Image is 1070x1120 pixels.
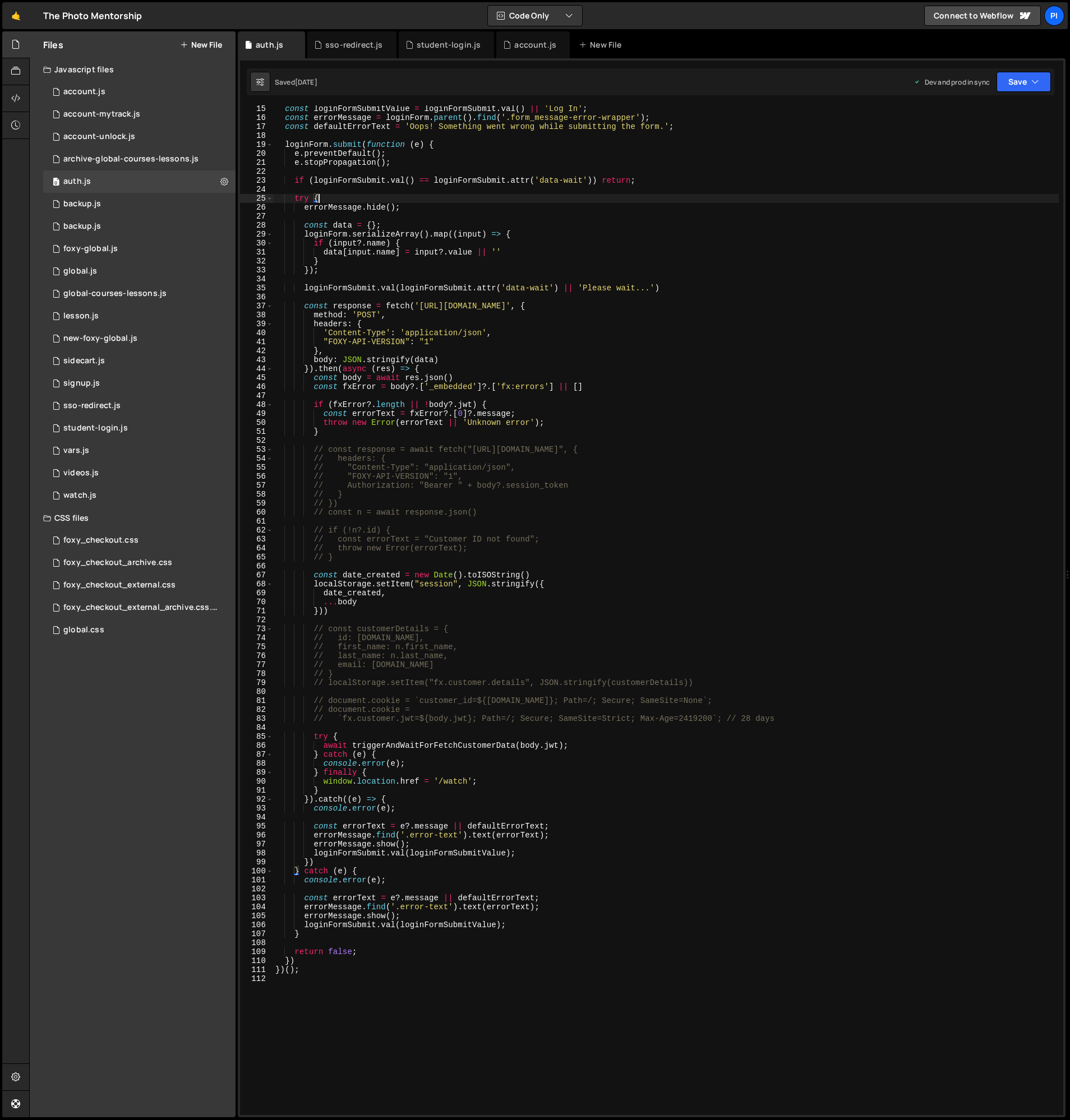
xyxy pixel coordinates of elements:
[240,849,273,858] div: 98
[43,238,236,260] div: 13533/34219.js
[240,831,273,840] div: 96
[240,956,273,965] div: 110
[63,356,105,366] div: sidecart.js
[240,436,273,445] div: 52
[240,409,273,418] div: 49
[240,822,273,831] div: 95
[240,598,273,607] div: 70
[240,400,273,409] div: 48
[30,58,236,81] div: Javascript files
[1044,6,1064,26] a: Pi
[240,687,273,696] div: 80
[63,490,96,501] div: watch.js
[488,6,582,26] button: Code Only
[240,938,273,947] div: 108
[240,481,273,490] div: 57
[43,417,236,439] div: 13533/46953.js
[240,364,273,373] div: 44
[240,750,273,759] div: 87
[240,382,273,391] div: 46
[240,221,273,230] div: 28
[240,131,273,140] div: 18
[30,507,236,529] div: CSS files
[240,876,273,885] div: 101
[63,109,140,119] div: account-mytrack.js
[240,257,273,266] div: 32
[240,427,273,436] div: 51
[240,885,273,894] div: 102
[240,911,273,920] div: 105
[240,589,273,598] div: 69
[43,215,236,238] div: 13533/45030.js
[63,401,121,411] div: sso-redirect.js
[63,221,101,232] div: backup.js
[240,140,273,149] div: 19
[240,499,273,508] div: 59
[914,77,990,87] div: Dev and prod in sync
[240,867,273,876] div: 100
[43,9,142,22] div: The Photo Mentorship
[240,759,273,768] div: 88
[43,148,236,170] div: 13533/43968.js
[240,418,273,427] div: 50
[240,167,273,176] div: 22
[240,678,273,687] div: 79
[240,786,273,795] div: 91
[240,553,273,562] div: 65
[240,113,273,122] div: 16
[43,283,236,305] div: 13533/35292.js
[240,705,273,714] div: 82
[43,395,236,417] div: 13533/47004.js
[43,260,236,283] div: 13533/39483.js
[579,39,626,50] div: New File
[63,580,176,590] div: foxy_checkout_external.css
[63,199,101,209] div: backup.js
[2,2,30,29] a: 🤙
[240,624,273,633] div: 73
[63,311,99,321] div: lesson.js
[240,840,273,849] div: 97
[240,490,273,499] div: 58
[240,104,273,113] div: 15
[240,929,273,938] div: 107
[325,39,382,50] div: sso-redirect.js
[240,894,273,903] div: 103
[63,603,218,613] div: foxy_checkout_external_archive.css.css
[43,103,236,126] div: 13533/38628.js
[63,244,118,254] div: foxy-global.js
[240,633,273,642] div: 74
[63,625,104,635] div: global.css
[43,39,63,51] h2: Files
[240,391,273,400] div: 47
[240,248,273,257] div: 31
[63,446,89,456] div: vars.js
[43,619,236,641] div: 13533/35489.css
[43,574,236,596] div: 13533/38747.css
[63,535,139,545] div: foxy_checkout.css
[43,305,236,327] div: 13533/35472.js
[240,660,273,669] div: 77
[240,562,273,571] div: 66
[43,170,236,193] div: 13533/34034.js
[240,212,273,221] div: 27
[43,462,236,484] div: 13533/42246.js
[417,39,481,50] div: student-login.js
[43,552,236,574] div: 13533/44030.css
[43,350,236,372] div: 13533/43446.js
[240,176,273,185] div: 23
[63,378,100,388] div: signup.js
[240,302,273,311] div: 37
[240,149,273,158] div: 20
[240,741,273,750] div: 86
[43,327,236,350] div: 13533/40053.js
[256,39,283,50] div: auth.js
[240,158,273,167] div: 21
[43,193,236,215] div: 13533/45031.js
[924,6,1041,26] a: Connect to Webflow
[514,39,556,50] div: account.js
[43,372,236,395] div: 13533/35364.js
[240,974,273,983] div: 112
[63,154,199,164] div: archive-global-courses-lessons.js
[997,72,1051,92] button: Save
[240,607,273,615] div: 71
